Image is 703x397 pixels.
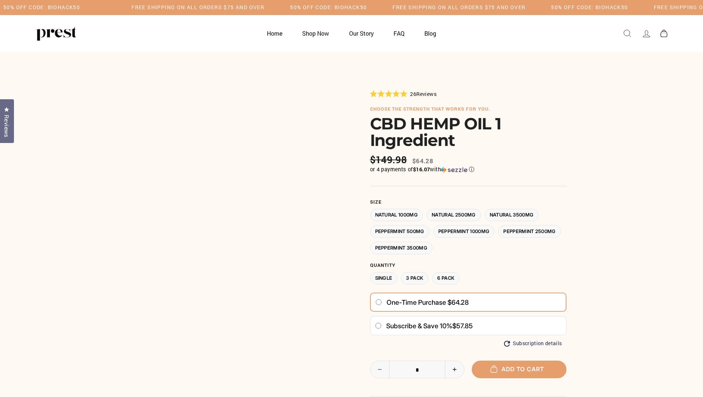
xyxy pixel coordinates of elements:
[370,166,566,173] div: or 4 payments of$16.07withSezzle Click to learn more about Sezzle
[472,361,566,378] button: Add to cart
[370,106,566,112] h6: choose the strength that works for you.
[370,115,566,149] h1: CBD HEMP OIL 1 Ingredient
[370,262,566,268] label: Quantity
[340,26,383,40] a: Our Story
[370,242,433,254] label: Peppermint 3500MG
[413,166,430,173] span: $16.07
[441,167,467,173] img: Sezzle
[412,157,433,165] span: $64.28
[504,340,562,347] button: Subscription details
[452,322,473,330] span: $57.85
[375,323,382,329] input: Subscribe & save 10%$57.85
[370,361,464,379] input: quantity
[498,225,561,238] label: Peppermint 2500MG
[290,4,367,11] h5: 50% OFF CODE: BIOHACK50
[551,4,628,11] h5: 50% OFF CODE: BIOHACK50
[370,90,436,98] div: 26Reviews
[375,299,382,305] input: One-time purchase $64.28
[370,225,430,238] label: Peppermint 500MG
[258,26,291,40] a: Home
[370,209,423,222] label: Natural 1000MG
[445,361,464,378] button: Increase item quantity by one
[384,26,414,40] a: FAQ
[370,272,398,285] label: Single
[416,90,436,97] span: Reviews
[370,166,566,173] div: or 4 payments of with
[427,209,481,222] label: Natural 2500MG
[3,4,80,11] h5: 50% OFF CODE: BIOHACK50
[293,26,338,40] a: Shop Now
[370,154,409,165] span: $149.98
[131,4,264,11] h5: Free Shipping on all orders $75 and over
[386,322,452,330] span: Subscribe & save 10%
[513,340,562,347] span: Subscription details
[370,361,389,378] button: Reduce item quantity by one
[36,26,76,41] img: PREST ORGANICS
[494,365,544,373] span: Add to cart
[415,26,445,40] a: Blog
[401,272,428,285] label: 3 Pack
[2,115,11,137] span: Reviews
[485,209,539,222] label: Natural 3500MG
[410,90,416,97] span: 26
[392,4,525,11] h5: Free Shipping on all orders $75 and over
[432,272,460,285] label: 6 Pack
[258,26,446,40] ul: Primary
[433,225,495,238] label: Peppermint 1000MG
[370,199,566,205] label: Size
[387,298,469,307] span: One-time purchase $64.28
